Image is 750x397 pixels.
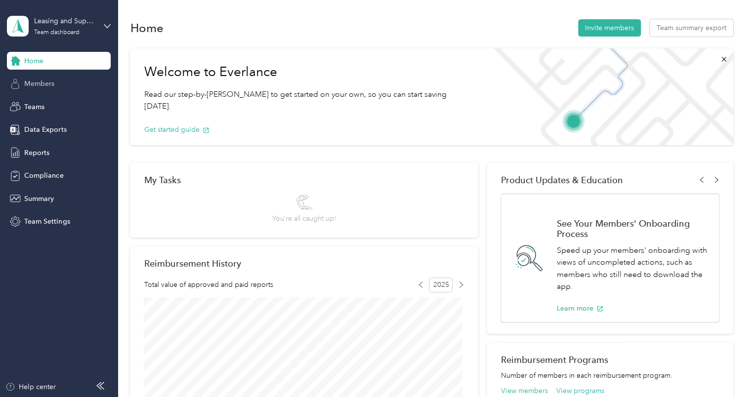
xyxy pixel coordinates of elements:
[429,278,453,292] span: 2025
[556,244,708,293] p: Speed up your members' onboarding with views of uncompleted actions, such as members who still ne...
[24,124,66,135] span: Data Exports
[144,124,209,135] button: Get started guide
[24,56,43,66] span: Home
[144,64,469,80] h1: Welcome to Everlance
[578,19,641,37] button: Invite members
[556,386,604,396] button: View programs
[24,170,63,181] span: Compliance
[34,30,80,36] div: Team dashboard
[500,355,719,365] h2: Reimbursement Programs
[34,16,96,26] div: Leasing and Supportive Services
[144,258,241,269] h2: Reimbursement History
[144,279,273,290] span: Total value of approved and paid reports
[556,303,603,314] button: Learn more
[144,175,464,185] div: My Tasks
[500,386,547,396] button: View members
[144,88,469,113] p: Read our step-by-[PERSON_NAME] to get started on your own, so you can start saving [DATE].
[484,48,733,145] img: Welcome to everlance
[272,213,336,224] span: You’re all caught up!
[500,175,623,185] span: Product Updates & Education
[24,102,44,112] span: Teams
[24,194,54,204] span: Summary
[5,382,56,392] button: Help center
[695,342,750,397] iframe: Everlance-gr Chat Button Frame
[24,79,54,89] span: Members
[24,148,49,158] span: Reports
[500,370,719,381] p: Number of members in each reimbursement program.
[130,23,163,33] h1: Home
[556,218,708,239] h1: See Your Members' Onboarding Process
[650,19,733,37] button: Team summary export
[24,216,70,227] span: Team Settings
